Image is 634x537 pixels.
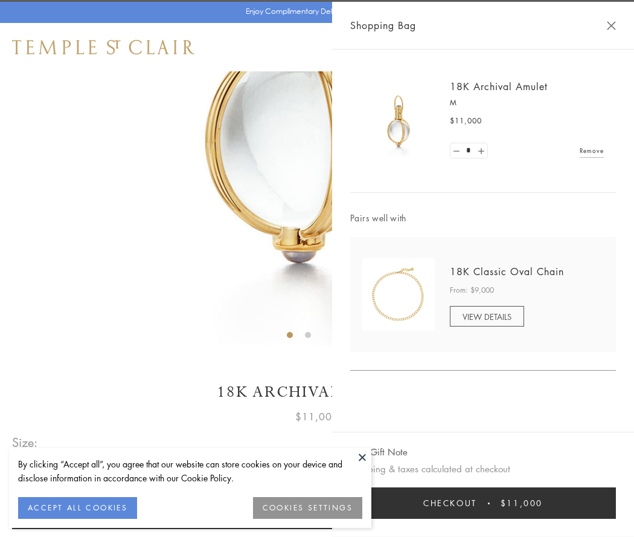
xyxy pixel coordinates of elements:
[463,311,511,322] span: VIEW DETAILS
[362,258,435,331] img: N88865-OV18
[350,487,616,519] button: Checkout $11,000
[450,80,548,93] a: 18K Archival Amulet
[607,21,616,30] button: Close Shopping Bag
[450,265,564,278] a: 18K Classic Oval Chain
[246,5,383,18] p: Enjoy Complimentary Delivery & Returns
[450,306,524,327] a: VIEW DETAILS
[362,85,435,157] img: 18K Archival Amulet
[450,284,494,296] span: From: $9,000
[295,409,339,425] span: $11,000
[450,115,482,127] span: $11,000
[580,144,604,157] a: Remove
[501,496,543,510] span: $11,000
[450,143,463,158] a: Set quantity to 0
[350,461,616,477] p: Shipping & taxes calculated at checkout
[12,432,39,452] span: Size:
[350,444,408,460] button: Add Gift Note
[18,457,362,485] div: By clicking “Accept all”, you agree that our website can store cookies on your device and disclos...
[450,97,604,109] p: M
[18,497,137,519] button: ACCEPT ALL COOKIES
[475,143,487,158] a: Set quantity to 2
[350,18,416,33] span: Shopping Bag
[350,211,616,225] span: Pairs well with
[12,382,622,403] h1: 18K Archival Amulet
[253,497,362,519] button: COOKIES SETTINGS
[423,496,477,510] span: Checkout
[12,40,194,54] img: Temple St. Clair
